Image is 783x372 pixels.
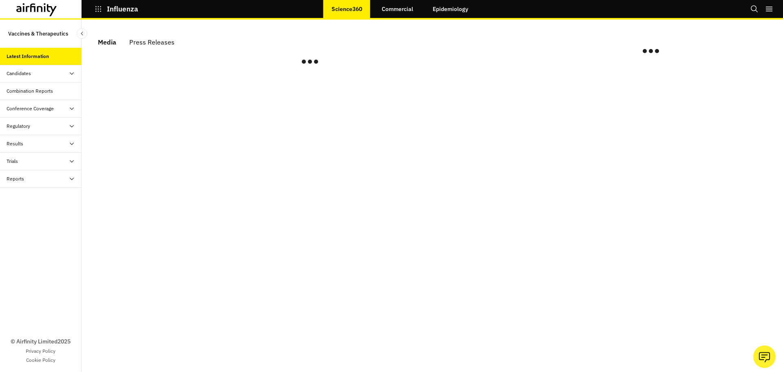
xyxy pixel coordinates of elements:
div: Media [98,36,116,48]
div: Combination Reports [7,87,53,95]
p: Science360 [332,6,362,12]
div: Regulatory [7,123,30,130]
p: Influenza [107,5,138,13]
div: Candidates [7,70,31,77]
p: © Airfinity Limited 2025 [11,337,71,346]
a: Privacy Policy [26,347,55,355]
button: Ask our analysts [753,345,776,368]
div: Trials [7,158,18,165]
div: Press Releases [129,36,175,48]
a: Cookie Policy [26,356,55,364]
p: Vaccines & Therapeutics [8,26,68,41]
div: Reports [7,175,24,183]
div: Latest Information [7,53,49,60]
button: Close Sidebar [77,28,87,39]
div: Conference Coverage [7,105,54,112]
div: Results [7,140,23,147]
button: Search [750,2,759,16]
button: Influenza [95,2,138,16]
